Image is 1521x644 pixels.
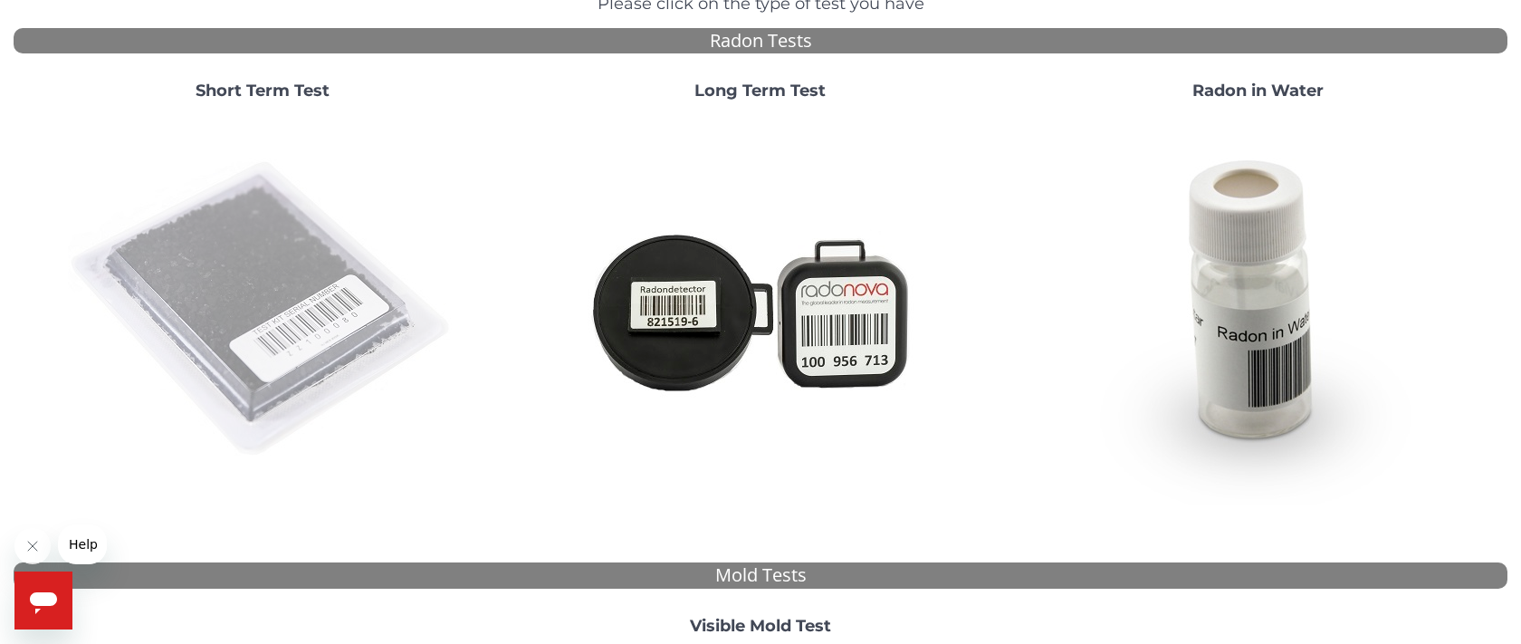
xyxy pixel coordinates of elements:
[14,562,1507,589] div: Mold Tests
[14,28,1507,54] div: Radon Tests
[14,528,51,564] iframe: Close message
[68,115,457,505] img: ShortTerm.jpg
[690,616,831,636] strong: Visible Mold Test
[694,81,826,101] strong: Long Term Test
[566,115,955,505] img: Radtrak2vsRadtrak3.jpg
[14,572,72,630] iframe: Button to launch messaging window
[1192,81,1324,101] strong: Radon in Water
[1064,115,1453,505] img: RadoninWater.jpg
[196,81,330,101] strong: Short Term Test
[58,524,107,564] iframe: Message from company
